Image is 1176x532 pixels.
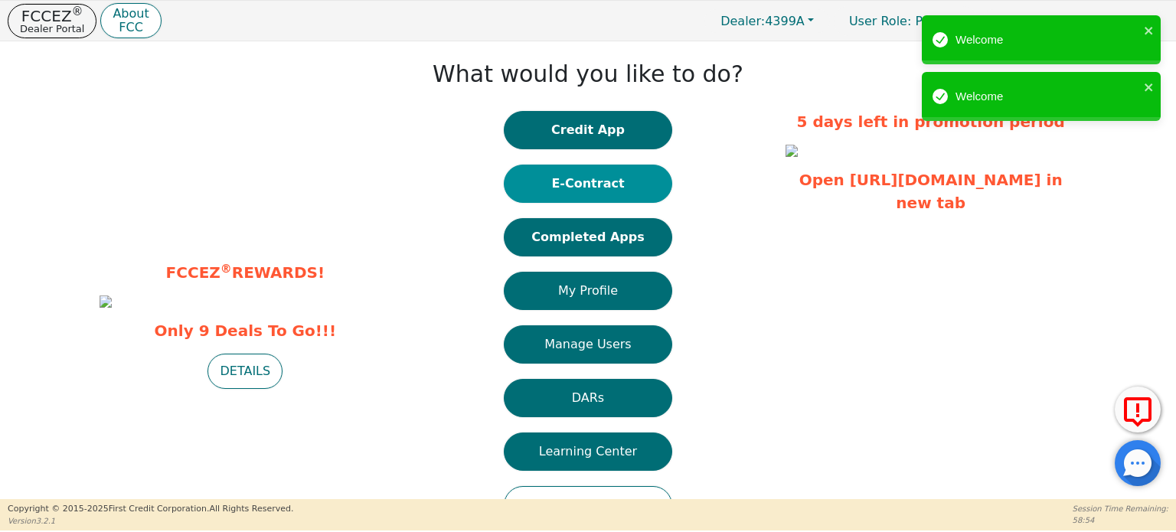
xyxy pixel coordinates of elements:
[504,432,672,471] button: Learning Center
[720,14,765,28] span: Dealer:
[100,261,390,284] p: FCCEZ REWARDS!
[8,503,293,516] p: Copyright © 2015- 2025 First Credit Corporation.
[720,14,805,28] span: 4399A
[433,60,743,88] h1: What would you like to do?
[504,165,672,203] button: E-Contract
[504,111,672,149] button: Credit App
[982,9,1168,33] button: 4399A:[PERSON_NAME]
[100,3,161,39] button: AboutFCC
[209,504,293,514] span: All Rights Reserved.
[8,515,293,527] p: Version 3.2.1
[504,379,672,417] button: DARs
[20,24,84,34] p: Dealer Portal
[799,171,1063,212] a: Open [URL][DOMAIN_NAME] in new tab
[834,6,978,36] a: User Role: Primary
[504,218,672,256] button: Completed Apps
[955,88,1139,106] div: Welcome
[849,14,911,28] span: User Role :
[504,325,672,364] button: Manage Users
[113,8,149,20] p: About
[955,31,1139,49] div: Welcome
[1144,78,1155,96] button: close
[207,354,283,389] button: DETAILS
[1073,503,1168,514] p: Session Time Remaining:
[504,486,672,524] button: Referrals $$$
[504,272,672,310] button: My Profile
[786,145,798,157] img: a9bd2081-f8cd-41b6-ad62-a0d3c7217cdb
[8,4,96,38] button: FCCEZ®Dealer Portal
[100,295,112,308] img: cb2d4054-e5e8-4556-b429-6ff624965f2d
[100,319,390,342] span: Only 9 Deals To Go!!!
[704,9,830,33] button: Dealer:4399A
[786,110,1076,133] p: 5 days left in promotion period
[72,5,83,18] sup: ®
[20,8,84,24] p: FCCEZ
[1115,387,1161,432] button: Report Error to FCC
[1073,514,1168,526] p: 58:54
[220,262,232,276] sup: ®
[113,21,149,34] p: FCC
[834,6,978,36] p: Primary
[1144,21,1155,39] button: close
